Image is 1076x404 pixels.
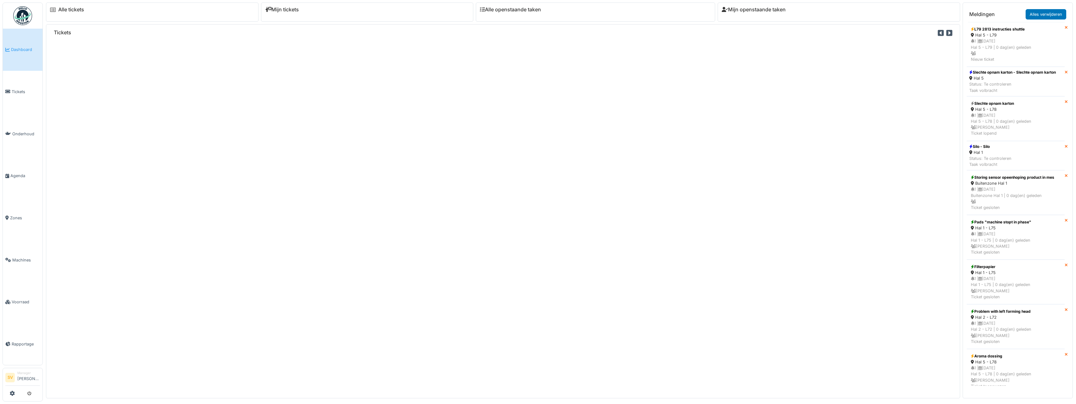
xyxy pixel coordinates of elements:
div: 1 | [DATE] Hal 5 - L78 | 0 dag(en) geleden [PERSON_NAME] Ticket toegewezen [971,365,1061,389]
div: Hal 5 - L78 [971,106,1061,112]
span: Rapportage [12,341,40,347]
div: Slechte opnam karton - Slechte opnam karton [969,70,1056,75]
div: Hal 1 - L75 [971,270,1061,276]
span: Dashboard [11,47,40,53]
a: Filterpapier Hal 1 - L75 1 |[DATE]Hal 1 - L75 | 0 dag(en) geleden [PERSON_NAME]Ticket gesloten [967,260,1065,304]
span: Onderhoud [12,131,40,137]
h6: Meldingen [969,11,995,17]
a: Silo - Silo Hal 1 Status: Te controlerenTaak volbracht [967,141,1065,171]
a: Machines [3,239,43,281]
a: Mijn tickets [265,7,299,13]
div: L79 2813 instructies shuttle [971,26,1061,32]
a: Alle tickets [58,7,84,13]
div: Hal 5 [969,75,1056,81]
div: 1 | [DATE] Hal 5 - L78 | 0 dag(en) geleden [PERSON_NAME] Ticket lopend [971,112,1061,137]
div: 1 | [DATE] Hal 5 - L79 | 0 dag(en) geleden Nieuw ticket [971,38,1061,62]
div: Pads "machine stopt in phase" [971,219,1061,225]
span: Zones [10,215,40,221]
div: Hal 1 [969,149,1011,155]
div: Hal 2 - L72 [971,314,1061,320]
span: Agenda [10,173,40,179]
div: Hal 5 - L79 [971,32,1061,38]
a: Alles verwijderen [1026,9,1066,20]
div: Storing sensor opeenhoping product in mes [971,175,1061,180]
div: 1 | [DATE] Hal 1 - L75 | 0 dag(en) geleden [PERSON_NAME] Ticket gesloten [971,231,1061,255]
a: Slechte opnam karton Hal 5 - L78 1 |[DATE]Hal 5 - L78 | 0 dag(en) geleden [PERSON_NAME]Ticket lopend [967,96,1065,141]
div: Status: Te controleren Taak volbracht [969,81,1056,93]
a: Dashboard [3,29,43,71]
span: Tickets [12,89,40,95]
a: Agenda [3,155,43,197]
div: Status: Te controleren Taak volbracht [969,155,1011,167]
div: Problem with left forming head [971,309,1061,314]
a: Storing sensor opeenhoping product in mes Buitenzone Hal 1 1 |[DATE]Buitenzone Hal 1 | 0 dag(en) ... [967,170,1065,215]
span: Voorraad [12,299,40,305]
img: Badge_color-CXgf-gQk.svg [13,6,32,25]
div: Hal 1 - L75 [971,225,1061,231]
div: Filterpapier [971,264,1061,270]
a: Mijn openstaande taken [722,7,786,13]
div: 1 | [DATE] Hal 2 - L72 | 0 dag(en) geleden [PERSON_NAME] Ticket gesloten [971,320,1061,345]
li: SV [5,373,15,382]
a: Problem with left forming head Hal 2 - L72 1 |[DATE]Hal 2 - L72 | 0 dag(en) geleden [PERSON_NAME]... [967,304,1065,349]
a: Onderhoud [3,113,43,155]
div: Buitenzone Hal 1 [971,180,1061,186]
div: 1 | [DATE] Buitenzone Hal 1 | 0 dag(en) geleden Ticket gesloten [971,186,1061,210]
a: Voorraad [3,281,43,323]
a: Tickets [3,71,43,113]
a: Slechte opnam karton - Slechte opnam karton Hal 5 Status: Te controlerenTaak volbracht [967,67,1065,96]
div: 1 | [DATE] Hal 1 - L75 | 0 dag(en) geleden [PERSON_NAME] Ticket gesloten [971,276,1061,300]
a: SV Manager[PERSON_NAME] [5,371,40,386]
li: [PERSON_NAME] [17,371,40,384]
div: Silo - Silo [969,144,1011,149]
h6: Tickets [54,30,71,36]
a: Pads "machine stopt in phase" Hal 1 - L75 1 |[DATE]Hal 1 - L75 | 0 dag(en) geleden [PERSON_NAME]T... [967,215,1065,260]
a: Zones [3,197,43,239]
div: Slechte opnam karton [971,101,1061,106]
a: Alle openstaande taken [480,7,541,13]
div: Hal 5 - L78 [971,359,1061,365]
span: Machines [12,257,40,263]
div: Aroma dossing [971,353,1061,359]
div: Manager [17,371,40,375]
a: Rapportage [3,323,43,365]
a: L79 2813 instructies shuttle Hal 5 - L79 1 |[DATE]Hal 5 - L79 | 0 dag(en) geleden Nieuw ticket [967,22,1065,67]
a: Aroma dossing Hal 5 - L78 1 |[DATE]Hal 5 - L78 | 0 dag(en) geleden [PERSON_NAME]Ticket toegewezen [967,349,1065,394]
